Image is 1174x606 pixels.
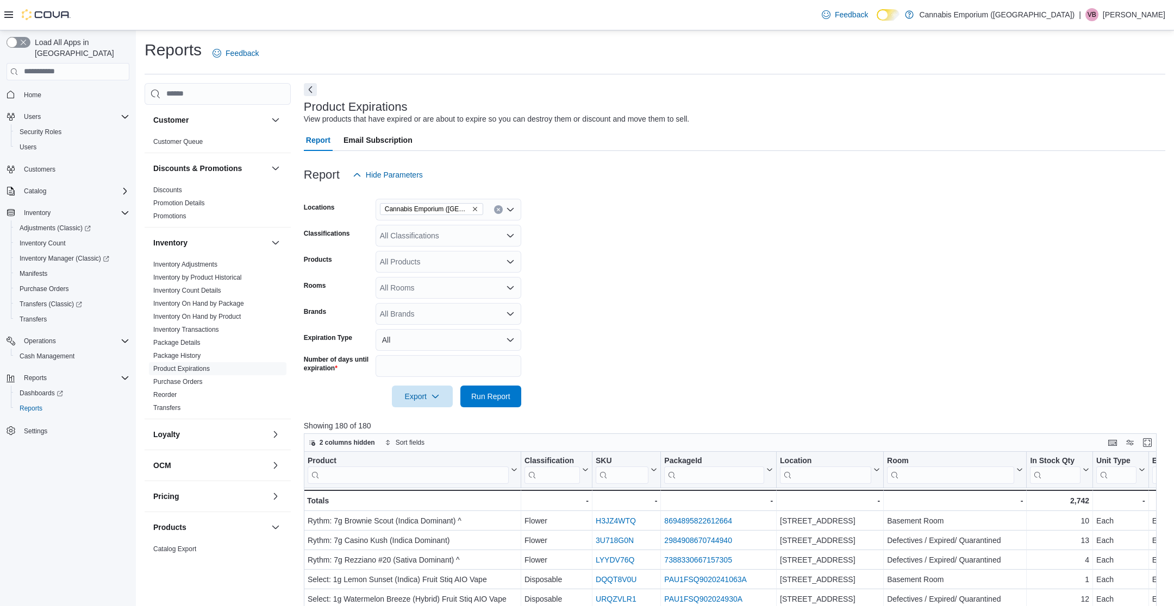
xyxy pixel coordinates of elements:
span: Inventory Manager (Classic) [15,252,129,265]
div: Each [1096,553,1145,566]
a: Inventory by Product Historical [153,274,242,281]
div: - [780,494,880,507]
a: Manifests [15,267,52,280]
div: Flower [524,514,589,527]
span: Manifests [15,267,129,280]
button: Customers [2,161,134,177]
button: Pricing [153,491,267,502]
button: Cash Management [11,349,134,364]
label: Number of days until expiration [304,355,371,373]
span: Load All Apps in [GEOGRAPHIC_DATA] [30,37,129,59]
div: 2,742 [1030,494,1089,507]
div: View products that have expired or are about to expire so you can destroy them or discount and mo... [304,113,689,125]
div: Room [887,456,1014,483]
span: Dashboards [15,387,129,400]
a: Adjustments (Classic) [11,220,134,236]
span: Operations [24,337,56,345]
button: Room [887,456,1023,483]
span: Reports [20,404,42,413]
span: Customers [20,162,129,176]
button: Enter fullscreen [1141,436,1154,449]
h3: Products [153,522,186,533]
div: Select: 1g Lemon Sunset (Indica) Fruit Stiq AIO Vape [308,573,517,586]
span: Reports [15,402,129,415]
span: Settings [20,424,129,437]
span: Users [20,110,129,123]
span: Home [24,91,41,99]
a: Transfers (Classic) [11,296,134,312]
button: Users [20,110,45,123]
span: Export [398,386,446,407]
div: [STREET_ADDRESS] [780,534,880,547]
div: Product [308,456,509,483]
span: Catalog [20,185,129,198]
div: Defectives / Expired/ Quarantined [887,534,1023,547]
h3: OCM [153,460,171,471]
a: PAU1FSQ9020241063A [664,575,747,584]
a: Promotions [153,212,186,220]
div: Rythm: 7g Casino Kush (Indica Dominant) [308,534,517,547]
a: Reports [15,402,47,415]
button: Remove Cannabis Emporium (NY) from selection in this group [472,206,478,212]
button: Open list of options [506,231,515,240]
a: Purchase Orders [15,282,73,295]
a: Adjustments (Classic) [15,222,95,235]
span: Cash Management [15,350,129,363]
div: Location [780,456,871,483]
a: Reorder [153,391,177,399]
span: Users [15,141,129,154]
button: Open list of options [506,257,515,266]
div: In Stock Qty [1030,456,1081,466]
span: Inventory Adjustments [153,260,217,269]
button: All [376,329,521,351]
a: Transfers (Classic) [15,298,86,311]
div: [STREET_ADDRESS] [780,592,880,605]
div: Inventory [145,258,291,419]
a: 3U718G0N [596,536,634,545]
div: Product [308,456,509,466]
div: Classification [524,456,580,466]
a: DQQT8V0U [596,575,636,584]
span: Transfers (Classic) [15,298,129,311]
span: Transfers [15,313,129,326]
span: Adjustments (Classic) [15,222,129,235]
button: Discounts & Promotions [269,162,282,175]
button: Operations [2,333,134,349]
a: Products to Archive [153,558,209,566]
h3: Discounts & Promotions [153,163,242,174]
label: Expiration Type [304,333,352,342]
button: Inventory [153,237,267,248]
button: PackageId [664,456,773,483]
a: Inventory On Hand by Package [153,300,244,307]
span: Package Details [153,338,201,347]
label: Locations [304,203,335,212]
button: Unit Type [1096,456,1145,483]
div: Disposable [524,592,589,605]
div: Select: 1g Watermelon Breeze (Hybrid) Fruit Stiq AIO Vape [308,592,517,605]
span: Inventory Manager (Classic) [20,254,109,263]
button: Products [269,521,282,534]
h3: Inventory [153,237,188,248]
a: Discounts [153,186,182,194]
a: Cash Management [15,350,79,363]
span: Reports [24,374,47,382]
label: Classifications [304,229,350,238]
span: Transfers (Classic) [20,300,82,308]
button: Open list of options [506,205,515,214]
span: Inventory Transactions [153,325,219,334]
a: 2984908670744940 [664,536,732,545]
button: Home [2,87,134,103]
span: Feedback [226,48,259,59]
div: Flower [524,553,589,566]
button: 2 columns hidden [304,436,379,449]
div: Each [1096,592,1145,605]
button: In Stock Qty [1030,456,1089,483]
a: Customers [20,163,60,176]
button: Hide Parameters [348,164,427,186]
span: VB [1088,8,1096,21]
span: Customer Queue [153,137,203,146]
p: Showing 180 of 180 [304,420,1165,431]
span: Discounts [153,186,182,194]
span: Settings [24,427,47,435]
